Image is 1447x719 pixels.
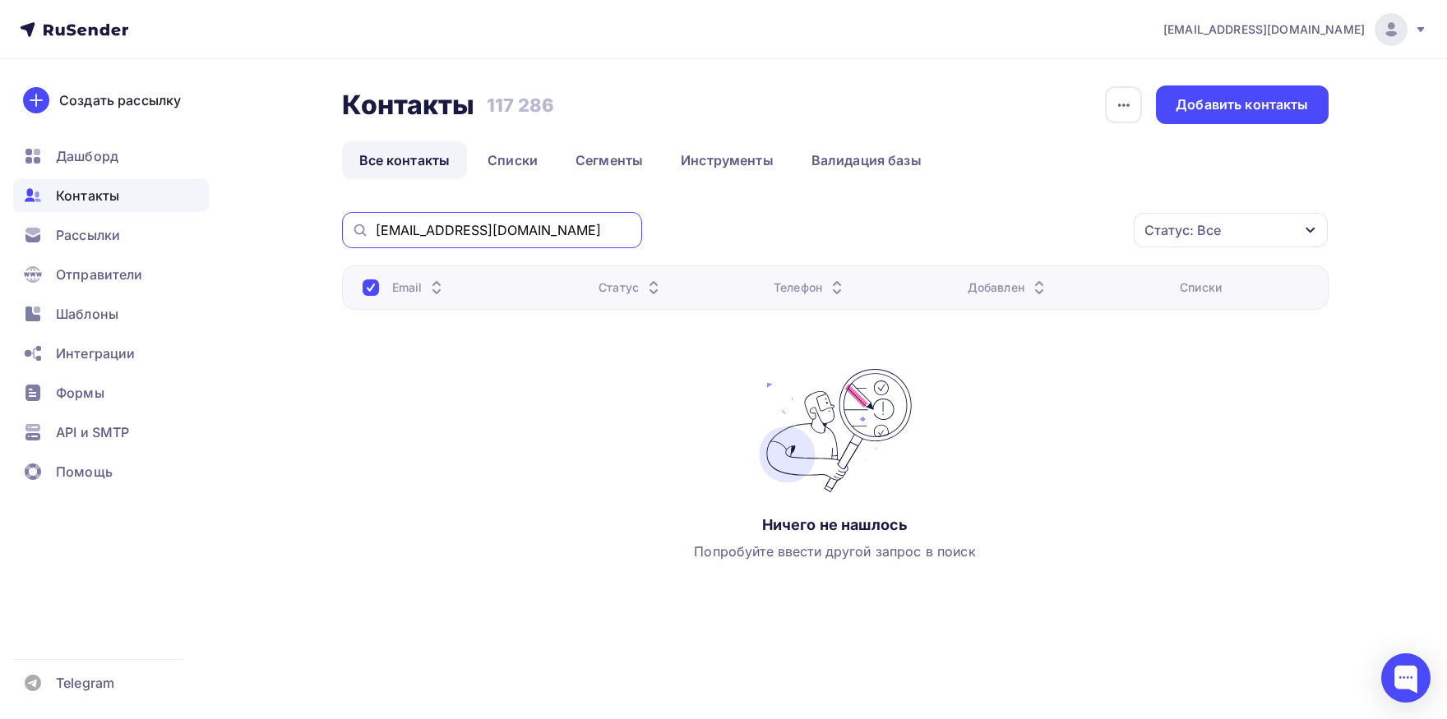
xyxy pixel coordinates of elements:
[56,343,135,363] span: Интеграции
[56,304,118,324] span: Шаблоны
[1163,21,1365,38] span: [EMAIL_ADDRESS][DOMAIN_NAME]
[794,141,939,179] a: Валидация базы
[342,141,468,179] a: Все контакты
[470,141,555,179] a: Списки
[13,376,209,409] a: Формы
[56,462,113,482] span: Помощь
[1144,220,1221,240] div: Статус: Все
[56,383,104,403] span: Формы
[663,141,791,179] a: Инструменты
[762,515,908,535] div: Ничего не нашлось
[1180,279,1222,296] div: Списки
[59,90,181,110] div: Создать рассылку
[13,140,209,173] a: Дашборд
[56,422,129,442] span: API и SMTP
[56,225,120,245] span: Рассылки
[968,279,1049,296] div: Добавлен
[342,89,475,122] h2: Контакты
[13,297,209,330] a: Шаблоны
[392,279,447,296] div: Email
[56,265,143,284] span: Отправители
[13,179,209,212] a: Контакты
[56,673,114,693] span: Telegram
[376,221,632,239] input: Поиск
[558,141,660,179] a: Сегменты
[1133,212,1329,248] button: Статус: Все
[1176,95,1308,114] div: Добавить контакты
[487,94,555,117] h3: 117 286
[56,146,118,166] span: Дашборд
[13,219,209,251] a: Рассылки
[13,258,209,291] a: Отправители
[694,542,975,561] div: Попробуйте ввести другой запрос в поиск
[56,186,119,205] span: Контакты
[1163,13,1427,46] a: [EMAIL_ADDRESS][DOMAIN_NAME]
[599,279,663,296] div: Статус
[774,279,847,296] div: Телефон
